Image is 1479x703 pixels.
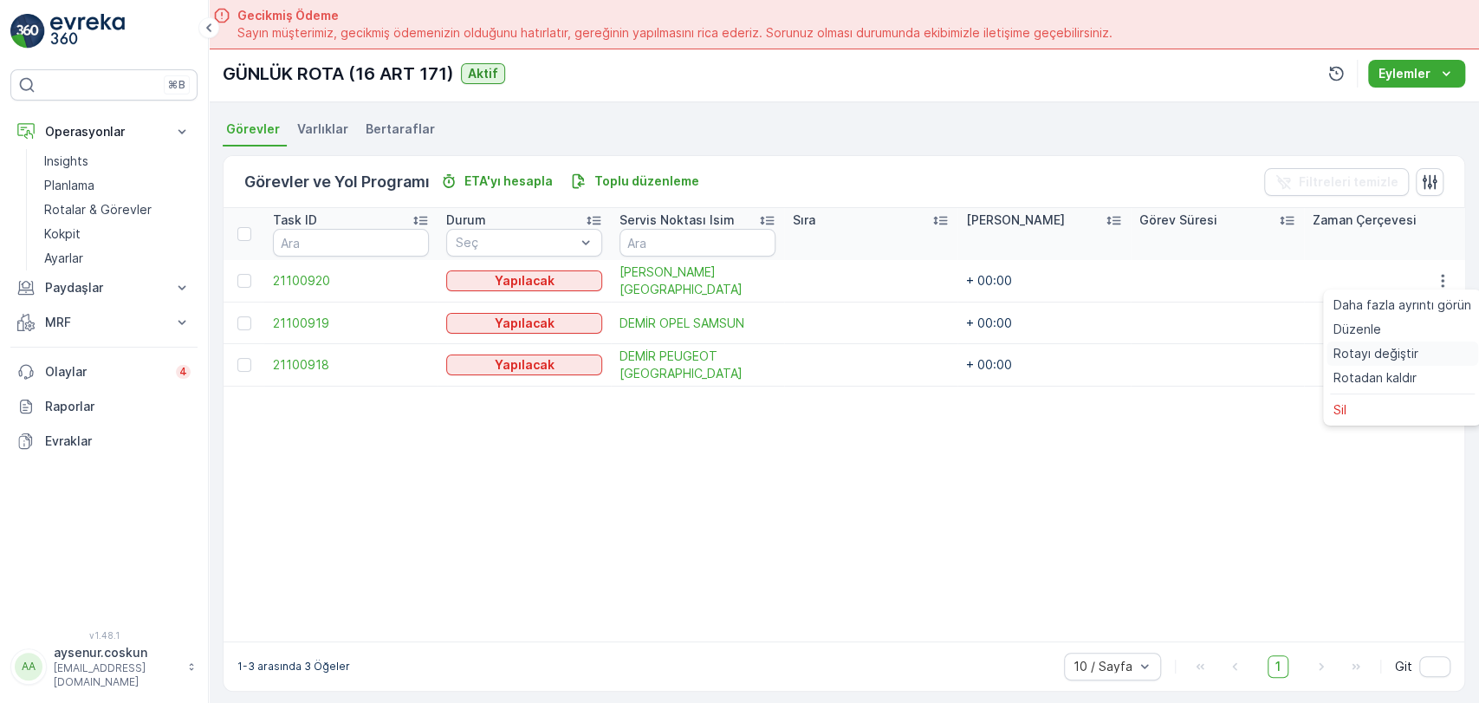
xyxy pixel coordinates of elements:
[10,355,198,389] a: Olaylar4
[15,653,42,680] div: AA
[37,198,198,222] a: Rotalar & Görevler
[461,63,505,84] button: Aktif
[273,229,429,257] input: Ara
[446,212,486,229] p: Durum
[456,234,575,251] p: Seç
[793,212,815,229] p: Sıra
[44,201,152,218] p: Rotalar & Görevler
[468,65,498,82] p: Aktif
[619,348,775,382] a: DEMİR PEUGEOT SAMSUN
[179,365,187,379] p: 4
[37,149,198,173] a: Insights
[1139,212,1217,229] p: Görev Süresi
[1299,173,1398,191] p: Filtreleri temizle
[1368,60,1465,88] button: Eylemler
[1333,369,1417,387] span: Rotadan kaldır
[1313,212,1417,229] p: Zaman Çerçevesi
[244,170,430,194] p: Görevler ve Yol Programı
[1333,296,1471,314] span: Daha fazla ayrıntı görün
[1268,655,1288,678] span: 1
[223,61,454,87] p: GÜNLÜK ROTA (16 ART 171)
[619,264,775,298] a: DEMİR CİTROEN SAMSUN
[237,316,251,330] div: Toggle Row Selected
[495,315,555,332] p: Yapılacak
[1333,401,1346,419] span: Sil
[45,433,191,450] p: Evraklar
[44,225,81,243] p: Kokpit
[273,212,317,229] p: Task ID
[44,177,94,194] p: Planlama
[1333,345,1418,362] span: Rotayı değiştir
[10,424,198,459] a: Evraklar
[957,303,1131,344] td: + 00:00
[495,272,555,290] p: Yapılacak
[10,389,198,424] a: Raporlar
[54,661,178,689] p: [EMAIL_ADDRESS][DOMAIN_NAME]
[446,313,602,334] button: Yapılacak
[237,7,1112,24] span: Gecikmiş Ödeme
[273,356,429,374] a: 21100918
[10,270,198,305] button: Paydaşlar
[1333,321,1381,338] span: Düzenle
[237,274,251,288] div: Toggle Row Selected
[50,14,125,49] img: logo_light-DOdMpM7g.png
[1395,658,1412,675] span: Git
[45,398,191,415] p: Raporlar
[237,24,1112,42] span: Sayın müşterimiz, gecikmiş ödemenizin olduğunu hatırlatır, gereğinin yapılmasını rica ederiz. Sor...
[10,630,198,641] span: v 1.48.1
[10,14,45,49] img: logo
[10,114,198,149] button: Operasyonlar
[45,363,165,381] p: Olaylar
[446,270,602,291] button: Yapılacak
[273,315,429,332] a: 21100919
[619,264,775,298] span: [PERSON_NAME] [GEOGRAPHIC_DATA]
[10,305,198,340] button: MRF
[1327,293,1478,317] a: Daha fazla ayrıntı görün
[45,123,163,140] p: Operasyonlar
[1264,168,1409,196] button: Filtreleri temizle
[594,172,699,190] p: Toplu düzenleme
[45,279,163,296] p: Paydaşlar
[619,348,775,382] span: DEMİR PEUGEOT [GEOGRAPHIC_DATA]
[966,212,1065,229] p: [PERSON_NAME]
[366,120,435,138] span: Bertaraflar
[44,153,88,170] p: Insights
[54,644,178,661] p: aysenur.coskun
[10,644,198,689] button: AAaysenur.coskun[EMAIL_ADDRESS][DOMAIN_NAME]
[226,120,280,138] span: Görevler
[619,315,775,332] a: DEMİR OPEL SAMSUN
[37,246,198,270] a: Ayarlar
[433,171,560,192] button: ETA'yı hesapla
[297,120,348,138] span: Varlıklar
[619,212,735,229] p: Servis Noktası Isim
[45,314,163,331] p: MRF
[464,172,553,190] p: ETA'yı hesapla
[446,355,602,375] button: Yapılacak
[495,356,555,374] p: Yapılacak
[37,173,198,198] a: Planlama
[619,229,775,257] input: Ara
[237,660,350,674] p: 1-3 arasında 3 Öğeler
[44,250,83,267] p: Ayarlar
[273,272,429,290] a: 21100920
[957,344,1131,387] td: + 00:00
[1378,65,1430,82] p: Eylemler
[168,78,185,92] p: ⌘B
[237,358,251,372] div: Toggle Row Selected
[957,260,1131,303] td: + 00:00
[37,222,198,246] a: Kokpit
[563,171,706,192] button: Toplu düzenleme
